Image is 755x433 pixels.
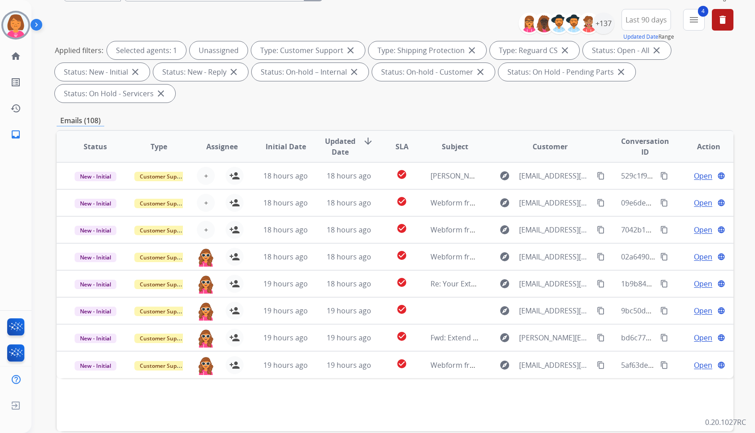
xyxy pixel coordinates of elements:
span: [EMAIL_ADDRESS][DOMAIN_NAME] [519,170,591,181]
mat-icon: person_add [229,332,240,343]
mat-icon: content_copy [660,199,668,207]
mat-icon: language [717,226,725,234]
mat-icon: check_circle [396,196,407,207]
span: New - Initial [75,199,116,208]
span: [PERSON_NAME] Defective mattress claim #23544FDD-75A7-4129-9BF9-075ED-63FC9FD [431,171,724,181]
mat-icon: content_copy [660,172,668,180]
div: +137 [593,13,614,34]
mat-icon: content_copy [597,280,605,288]
img: agent-avatar [197,329,215,348]
span: [EMAIL_ADDRESS][DOMAIN_NAME] [519,251,591,262]
mat-icon: check_circle [396,358,407,369]
th: Action [670,131,733,162]
span: Fwd: Extend Product Protection Confirmation [431,333,585,343]
mat-icon: language [717,334,725,342]
span: [EMAIL_ADDRESS][DOMAIN_NAME] [519,197,591,208]
mat-icon: content_copy [660,280,668,288]
mat-icon: person_add [229,305,240,316]
mat-icon: content_copy [597,199,605,207]
mat-icon: language [717,199,725,207]
mat-icon: explore [499,224,510,235]
span: Open [694,360,712,371]
div: Selected agents: 1 [107,41,186,59]
button: + [197,221,215,239]
mat-icon: person_add [229,251,240,262]
span: 18 hours ago [263,252,308,262]
span: 4 [698,6,708,17]
p: Applied filters: [55,45,103,56]
span: 19 hours ago [263,279,308,289]
mat-icon: content_copy [660,253,668,261]
mat-icon: arrow_downward [363,136,373,147]
span: Subject [442,141,468,152]
span: 18 hours ago [327,225,371,235]
span: + [204,224,208,235]
img: agent-avatar [197,275,215,294]
div: Status: New - Initial [55,63,150,81]
span: 9bc50d3c-080e-4855-8cfc-a478c6cfd74a [621,306,755,316]
mat-icon: close [345,45,356,56]
mat-icon: close [349,67,360,77]
img: avatar [3,13,28,38]
div: Type: Customer Support [251,41,365,59]
mat-icon: menu [688,14,699,25]
span: 18 hours ago [327,252,371,262]
div: Status: On-hold - Customer [372,63,495,81]
span: [PERSON_NAME][EMAIL_ADDRESS][PERSON_NAME][DOMAIN_NAME] [519,332,591,343]
div: Type: Reguard CS [490,41,579,59]
p: Emails (108) [57,115,104,126]
span: Webform from [EMAIL_ADDRESS][DOMAIN_NAME] on [DATE] [431,198,634,208]
span: Conversation ID [621,136,670,157]
span: Customer [533,141,568,152]
span: Open [694,332,712,343]
span: New - Initial [75,226,116,235]
mat-icon: content_copy [597,226,605,234]
span: Customer Support [134,307,193,316]
span: Updated Date [325,136,355,157]
mat-icon: language [717,280,725,288]
span: [EMAIL_ADDRESS][DOMAIN_NAME] [519,278,591,289]
mat-icon: content_copy [660,334,668,342]
span: SLA [395,141,409,152]
span: Webform from [EMAIL_ADDRESS][DOMAIN_NAME] on [DATE] [431,252,634,262]
span: 18 hours ago [263,225,308,235]
span: New - Initial [75,361,116,371]
span: Open [694,278,712,289]
span: 18 hours ago [327,171,371,181]
mat-icon: delete [717,14,728,25]
mat-icon: explore [499,305,510,316]
span: Open [694,197,712,208]
span: Open [694,251,712,262]
div: Status: On Hold - Servicers [55,85,175,103]
span: 19 hours ago [263,360,308,370]
span: Range [623,33,674,40]
mat-icon: person_add [229,278,240,289]
span: 19 hours ago [263,306,308,316]
mat-icon: explore [499,360,510,371]
img: agent-avatar [197,356,215,375]
mat-icon: explore [499,251,510,262]
mat-icon: close [130,67,141,77]
mat-icon: close [616,67,626,77]
span: [EMAIL_ADDRESS][DOMAIN_NAME] [519,360,591,371]
mat-icon: check_circle [396,223,407,234]
mat-icon: check_circle [396,169,407,180]
mat-icon: content_copy [597,334,605,342]
span: 18 hours ago [327,279,371,289]
span: Last 90 days [626,18,667,22]
mat-icon: close [651,45,662,56]
span: Customer Support [134,199,193,208]
span: 18 hours ago [327,198,371,208]
mat-icon: list_alt [10,77,21,88]
mat-icon: language [717,307,725,315]
span: New - Initial [75,334,116,343]
mat-icon: check_circle [396,277,407,288]
span: 19 hours ago [327,360,371,370]
button: Updated Date [623,33,658,40]
div: Status: On-hold – Internal [252,63,369,81]
mat-icon: person_add [229,170,240,181]
button: Last 90 days [622,9,671,31]
mat-icon: person_add [229,224,240,235]
span: New - Initial [75,307,116,316]
span: Webform from [EMAIL_ADDRESS][DOMAIN_NAME] on [DATE] [431,360,634,370]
